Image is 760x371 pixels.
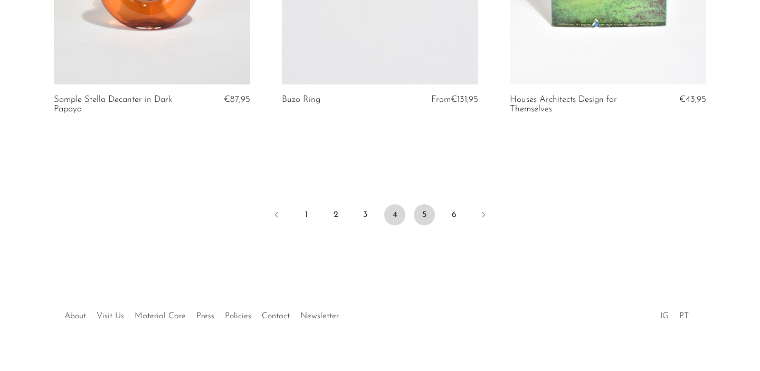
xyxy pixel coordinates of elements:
a: 3 [355,204,376,225]
a: Material Care [135,312,186,320]
a: 6 [443,204,464,225]
a: Next [473,204,494,227]
a: 5 [414,204,435,225]
ul: Social Medias [655,303,694,324]
span: €131,95 [451,95,478,104]
ul: Quick links [59,303,344,324]
a: Houses Architects Design for Themselves [510,95,641,115]
span: 4 [384,204,405,225]
a: About [64,312,86,320]
a: Buzo Ring [282,95,320,104]
a: Policies [225,312,251,320]
a: IG [660,312,669,320]
a: Visit Us [97,312,124,320]
a: PT [679,312,689,320]
span: €43,95 [679,95,706,104]
a: Previous [266,204,287,227]
div: From [425,95,478,104]
a: Contact [262,312,290,320]
a: 2 [325,204,346,225]
a: Press [196,312,214,320]
span: €87,95 [224,95,250,104]
a: 1 [296,204,317,225]
a: Sample Stella Decanter in Dark Papaya [54,95,185,115]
